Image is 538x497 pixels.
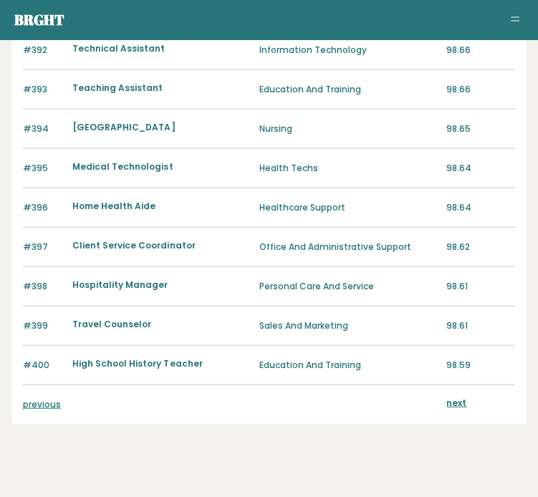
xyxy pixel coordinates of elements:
p: Nursing [259,122,438,135]
p: Office And Administrative Support [259,241,438,254]
p: 98.59 [446,359,515,372]
a: Brght [14,10,64,29]
a: Client Service Coordinator [72,239,195,251]
p: #397 [23,241,64,254]
a: Home Health Aide [72,200,155,212]
a: previous [23,398,61,410]
p: 98.64 [446,162,515,175]
a: Technical Assistant [72,42,165,54]
p: Information Technology [259,44,438,57]
p: 98.64 [446,201,515,214]
a: Teaching Assistant [72,82,163,94]
p: Personal Care And Service [259,280,438,293]
a: Hospitality Manager [72,279,168,291]
a: Travel Counselor [72,318,151,330]
a: Medical Technologist [72,160,173,173]
p: 98.66 [446,44,515,57]
p: #392 [23,44,64,57]
p: Sales And Marketing [259,319,438,332]
p: #394 [23,122,64,135]
p: Healthcare Support [259,201,438,214]
p: Education And Training [259,83,438,96]
p: 98.61 [446,280,515,293]
a: next [446,397,466,409]
a: [GEOGRAPHIC_DATA] [72,121,175,133]
p: #396 [23,201,64,214]
button: Toggle navigation [506,11,524,29]
p: 98.61 [446,319,515,332]
p: Health Techs [259,162,438,175]
p: #393 [23,83,64,96]
p: #399 [23,319,64,332]
p: 98.65 [446,122,515,135]
p: #395 [23,162,64,175]
a: High School History Teacher [72,357,202,370]
p: #398 [23,280,64,293]
p: 98.66 [446,83,515,96]
p: #400 [23,359,64,372]
p: 98.62 [446,241,515,254]
p: Education And Training [259,359,438,372]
